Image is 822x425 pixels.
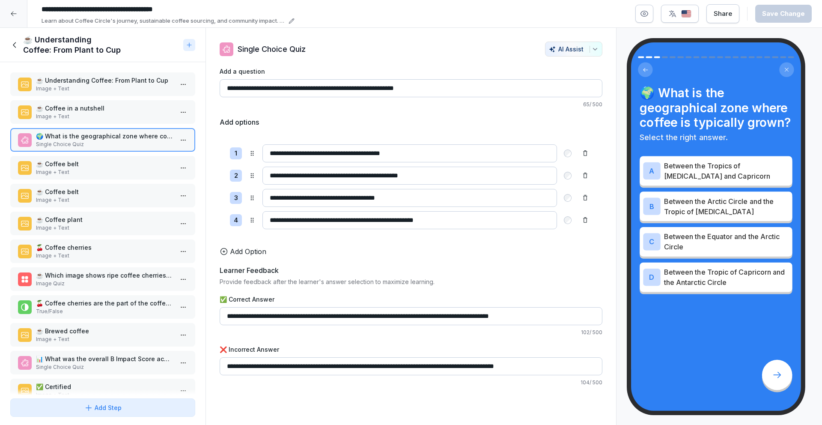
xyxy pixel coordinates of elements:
[10,156,195,180] div: ☕ Coffee beltImage + Text
[220,379,602,386] p: 104 / 500
[649,238,654,245] p: C
[36,224,173,232] p: Image + Text
[755,5,812,23] button: Save Change
[235,149,237,159] p: 1
[10,398,195,417] button: Add Step
[10,184,195,207] div: ☕ Coffee beltImage + Text
[10,295,195,319] div: 🍒 Coffee cherries are the part of the coffee plant that is harvested to produce coffee.True/False
[36,168,173,176] p: Image + Text
[36,308,173,315] p: True/False
[36,280,173,287] p: Image Quiz
[220,117,259,127] h5: Add options
[36,299,173,308] p: 🍒 Coffee cherries are the part of the coffee plant that is harvested to produce coffee.
[220,101,602,108] p: 65 / 500
[220,277,602,286] p: Provide feedback after the learner's answer selection to maximize learning.
[640,132,792,143] p: Select the right answer.
[36,252,173,260] p: Image + Text
[10,267,195,291] div: ☕️ Which image shows ripe coffee cherries ready for harvesting?Image Quiz
[36,335,173,343] p: Image + Text
[10,128,195,152] div: 🌍 What is the geographical zone where coffee is typically grown?Single Choice Quiz
[36,354,173,363] p: 📊 What was the overall B Impact Score achieved by the company in [DATE]?
[664,196,789,216] p: Between the Arctic Circle and the Tropic of [MEDICAL_DATA]
[234,193,238,203] p: 3
[649,202,654,210] p: B
[36,76,173,85] p: ☕ Understanding Coffee: From Plant to Cup
[681,10,691,18] img: us.svg
[706,4,739,23] button: Share
[10,239,195,263] div: 🍒 Coffee cherriesImage + Text
[238,43,306,55] p: Single Choice Quiz
[714,9,732,18] div: Share
[545,42,602,57] button: AI Assist
[36,196,173,204] p: Image + Text
[36,363,173,371] p: Single Choice Quiz
[36,159,173,168] p: ☕ Coffee belt
[36,187,173,196] p: ☕ Coffee belt
[36,85,173,93] p: Image + Text
[664,231,789,252] p: Between the Equator and the Arctic Circle
[36,243,173,252] p: 🍒 Coffee cherries
[42,17,286,25] p: Learn about Coffee Circle's journey, sustainable coffee sourcing, and community impact. Explore t...
[230,246,266,257] p: Add Option
[84,403,122,412] div: Add Step
[664,161,789,181] p: Between the Tropics of [MEDICAL_DATA] and Capricorn
[640,86,792,130] h4: 🌍 What is the geographical zone where coffee is typically grown?
[649,273,654,281] p: D
[649,167,654,175] p: A
[36,132,173,141] p: 🌍 What is the geographical zone where coffee is typically grown?
[234,215,238,225] p: 4
[36,215,173,224] p: ☕ Coffee plant
[549,45,599,53] div: AI Assist
[10,72,195,96] div: ☕ Understanding Coffee: From Plant to CupImage + Text
[220,265,279,275] h5: Learner Feedback
[10,100,195,124] div: ☕ Coffee in a nutshellImage + Text
[234,171,238,181] p: 2
[10,379,195,402] div: ✅ CertifiedImage + Text
[762,9,805,18] div: Save Change
[220,329,602,336] p: 102 / 500
[23,35,180,55] h1: ☕ Understanding Coffee: From Plant to Cup
[10,323,195,347] div: ☕️ Brewed coffeeImage + Text
[220,295,602,304] label: ✅ Correct Answer
[36,141,173,148] p: Single Choice Quiz
[664,267,789,287] p: Between the Tropic of Capricorn and the Antarctic Circle
[36,113,173,120] p: Image + Text
[220,67,602,76] label: Add a question
[10,351,195,374] div: 📊 What was the overall B Impact Score achieved by the company in [DATE]?Single Choice Quiz
[36,104,173,113] p: ☕ Coffee in a nutshell
[36,382,173,391] p: ✅ Certified
[10,212,195,235] div: ☕ Coffee plantImage + Text
[220,345,602,354] label: ❌ Incorrect Answer
[36,271,173,280] p: ☕️ Which image shows ripe coffee cherries ready for harvesting?
[36,326,173,335] p: ☕️ Brewed coffee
